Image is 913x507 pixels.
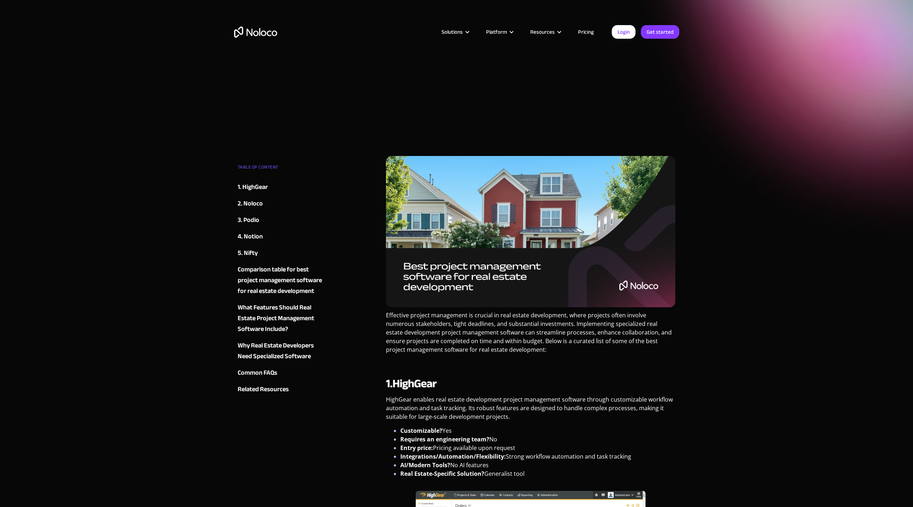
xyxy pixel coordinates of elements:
[238,368,325,378] a: Common FAQs
[238,182,268,193] div: 1. HighGear
[238,162,325,176] div: TABLE OF CONTENT
[400,461,676,469] li: No AI features
[238,198,263,209] div: 2. Noloco
[386,373,392,394] strong: 1.
[238,264,325,297] a: Comparison table for best project management software for real estate development
[238,368,277,378] div: Common FAQs
[238,182,325,193] a: 1. HighGear
[238,198,325,209] a: 2. Noloco
[238,248,258,259] div: 5. Nifty
[400,452,506,460] strong: Integrations/Automation/Flexibility:
[400,435,676,444] li: No
[400,426,676,435] li: Yes
[238,302,325,335] a: What Features Should Real Estate Project Management Software Include?
[238,384,325,395] a: Related Resources
[238,340,325,362] a: Why Real Estate Developers Need Specialized Software
[400,452,676,461] li: Strong workflow automation and task tracking
[477,27,521,37] div: Platform
[433,27,477,37] div: Solutions
[386,311,676,359] p: Effective project management is crucial in real estate development, where projects often involve ...
[234,27,277,38] a: home
[238,384,289,395] div: Related Resources
[521,27,569,37] div: Resources
[386,156,676,307] img: Best project management software for real estate development
[238,231,263,242] div: 4. Notion
[486,27,507,37] div: Platform
[400,461,450,469] strong: AI/Modern Tools?
[612,25,635,39] a: Login
[400,469,676,478] li: Generalist tool
[392,373,437,394] a: HighGear
[442,27,463,37] div: Solutions
[238,231,325,242] a: 4. Notion
[400,470,484,478] strong: Real Estate-Specific Solution?
[238,215,259,226] div: 3. Podio
[400,444,433,452] strong: Entry price:
[386,395,676,426] p: HighGear enables real estate development project management software through customizable workflo...
[530,27,555,37] div: Resources
[238,215,325,226] a: 3. Podio
[641,25,679,39] a: Get started
[400,444,676,452] li: Pricing available upon request
[400,427,442,435] strong: Customizable?
[400,435,489,443] strong: Requires an engineering team?
[238,248,325,259] a: 5. Nifty
[569,27,603,37] a: Pricing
